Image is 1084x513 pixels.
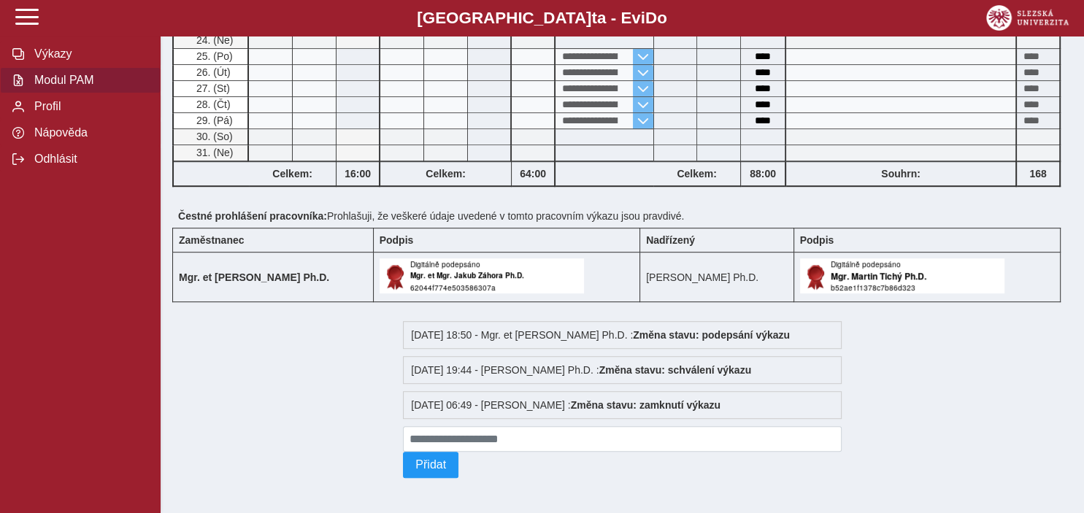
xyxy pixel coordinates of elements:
[179,271,329,283] b: Mgr. et [PERSON_NAME] Ph.D.
[646,234,695,246] b: Nadřízený
[800,234,834,246] b: Podpis
[403,391,842,419] div: [DATE] 06:49 - [PERSON_NAME] :
[657,9,667,27] span: o
[172,204,1072,228] div: Prohlašuji, že veškeré údaje uvedené v tomto pracovním výkazu jsou pravdivé.
[193,34,234,46] span: 24. (Ne)
[30,153,148,166] span: Odhlásit
[30,74,148,87] span: Modul PAM
[571,399,720,411] b: Změna stavu: zamknutí výkazu
[800,258,1004,293] img: Digitálně podepsáno uživatelem
[599,364,752,376] b: Změna stavu: schválení výkazu
[633,329,790,341] b: Změna stavu: podepsání výkazu
[881,168,920,180] b: Souhrn:
[337,168,379,180] b: 16:00
[380,234,414,246] b: Podpis
[403,452,458,478] button: Přidat
[193,147,234,158] span: 31. (Ne)
[249,168,336,180] b: Celkem:
[193,99,231,110] span: 28. (Čt)
[1017,168,1059,180] b: 168
[30,100,148,113] span: Profil
[640,252,793,302] td: [PERSON_NAME] Ph.D.
[193,131,233,142] span: 30. (So)
[986,5,1069,31] img: logo_web_su.png
[380,168,511,180] b: Celkem:
[645,9,657,27] span: D
[591,9,596,27] span: t
[193,115,233,126] span: 29. (Pá)
[512,168,554,180] b: 64:00
[380,258,584,293] img: Digitálně podepsáno uživatelem
[403,356,842,384] div: [DATE] 19:44 - [PERSON_NAME] Ph.D. :
[653,168,740,180] b: Celkem:
[415,458,446,471] span: Přidat
[193,50,233,62] span: 25. (Po)
[179,234,244,246] b: Zaměstnanec
[193,66,231,78] span: 26. (Út)
[193,82,230,94] span: 27. (St)
[178,210,327,222] b: Čestné prohlášení pracovníka:
[30,47,148,61] span: Výkazy
[403,321,842,349] div: [DATE] 18:50 - Mgr. et [PERSON_NAME] Ph.D. :
[741,168,785,180] b: 88:00
[30,126,148,139] span: Nápověda
[44,9,1040,28] b: [GEOGRAPHIC_DATA] a - Evi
